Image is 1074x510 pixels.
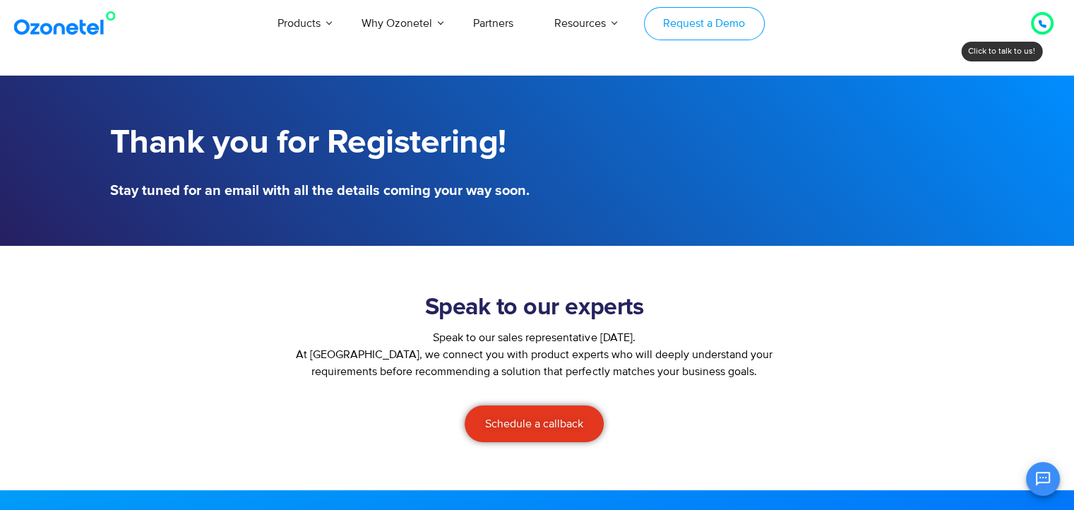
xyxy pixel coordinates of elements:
div: Speak to our sales representative [DATE]. [284,329,785,346]
h5: Stay tuned for an email with all the details coming your way soon. [110,184,530,198]
a: Request a Demo [644,7,765,40]
button: Open chat [1026,462,1060,496]
h1: Thank you for Registering! [110,124,530,162]
a: Schedule a callback [465,405,604,442]
p: At [GEOGRAPHIC_DATA], we connect you with product experts who will deeply understand your require... [284,346,785,380]
span: Schedule a callback [485,418,583,429]
h2: Speak to our experts [284,294,785,322]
